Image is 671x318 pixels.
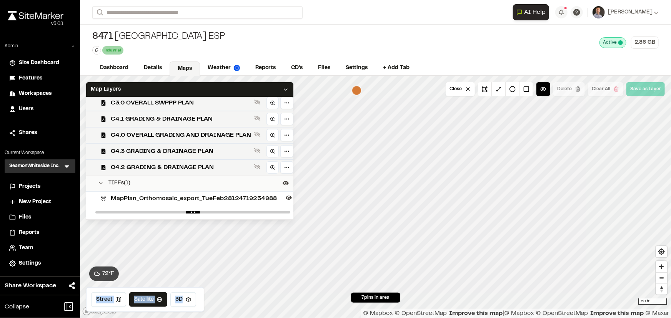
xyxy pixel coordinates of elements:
span: C4.3 GRADING & DRAINAGE PLAN [111,147,251,156]
button: Close [446,82,475,96]
span: [PERSON_NAME] [608,8,653,17]
span: C4.0 OVERALL GRADING AND DRAINAGE PLAN [111,131,251,140]
span: Collapse [5,302,29,311]
a: Zoom to layer [266,113,279,125]
a: Zoom to layer [266,145,279,157]
img: precipai.png [234,65,240,71]
button: [PERSON_NAME] [593,6,659,18]
span: Site Dashboard [19,59,59,67]
span: 7 pins in area [361,294,390,301]
button: Reset bearing to north [656,283,667,295]
div: 50 ft [638,298,667,305]
p: Current Workspace [5,149,75,156]
span: MapPlan_Orthomosaic_export_TueFeb28124719254988 [111,194,283,203]
button: Search [92,6,106,19]
span: Users [19,105,33,113]
button: Hide layer [284,193,293,202]
div: Open AI Assistant [513,4,552,20]
a: Shares [9,129,71,137]
a: Details [136,61,170,75]
a: Mapbox [363,311,393,316]
span: Team [19,244,33,252]
img: rebrand.png [8,11,63,20]
span: Reports [19,229,39,237]
span: C3.0 OVERALL SWPPP PLAN [111,98,251,108]
a: Files [310,61,338,75]
button: Zoom out [656,272,667,283]
img: User [593,6,605,18]
a: Site Dashboard [9,59,71,67]
a: Maps [170,61,200,76]
span: C4.2 GRADING & DRAINAGE PLAN [111,163,251,172]
a: Mapbox [504,311,534,316]
span: C4.1 GRADING & DRAINAGE PLAN [111,114,251,124]
a: Settings [9,259,71,268]
button: Show layer [253,114,262,123]
a: OpenStreetMap [395,311,447,316]
button: Open AI Assistant [513,4,549,20]
button: Satellite [129,292,167,307]
p: Admin [5,43,18,50]
span: Projects [19,182,40,191]
div: Map marker [352,86,362,96]
span: TIFFs ( 1 ) [108,179,130,187]
button: 3D [170,292,196,307]
button: Street [91,292,126,307]
a: Reports [9,229,71,237]
span: Files [19,213,31,222]
button: Show layer [253,146,262,155]
button: Edit Tags [92,46,101,55]
a: Projects [9,182,71,191]
a: Map feedback [449,311,503,316]
a: Weather [200,61,248,75]
a: Improve this map [590,311,644,316]
span: This project is active and counting against your active project count. [618,40,623,45]
span: 72 ° F [102,270,114,278]
span: Share Workspace [5,281,56,290]
span: Map Layers [91,85,121,94]
div: industrial [102,46,123,54]
a: CD's [283,61,310,75]
a: Settings [338,61,375,75]
button: Show layer [253,98,262,107]
div: Oh geez...please don't... [8,20,63,27]
button: Show layer [253,130,262,139]
a: OpenStreetMap [536,311,588,316]
a: Zoom to layer [266,129,279,141]
span: Settings [19,259,41,268]
span: Shares [19,129,37,137]
h3: SeamonWhiteside Inc. [9,162,60,170]
a: Users [9,105,71,113]
span: New Project [19,198,51,206]
a: Dashboard [92,61,136,75]
a: Zoom to layer [266,161,279,174]
a: Reports [248,61,283,75]
span: Workspaces [19,89,52,98]
button: Find my location [656,246,667,257]
button: Zoom in [656,261,667,272]
a: Maxar [645,311,669,316]
button: 72°F [89,267,119,281]
div: 2.86 GB [631,36,659,49]
div: | [363,309,669,318]
span: 8471 [92,31,113,43]
a: New Project [9,198,71,206]
span: AI Help [524,8,546,17]
a: Files [9,213,71,222]
a: Features [9,74,71,83]
span: Features [19,74,42,83]
span: Zoom out [656,273,667,283]
a: Team [9,244,71,252]
button: Show layer [253,162,262,171]
a: Zoom to layer [266,97,279,109]
a: Workspaces [9,89,71,98]
a: + Add Tab [375,61,417,75]
div: This project is active and counting against your active project count. [599,37,626,48]
span: Active [603,39,617,46]
div: [GEOGRAPHIC_DATA] ESP [92,31,225,43]
a: Mapbox logo [82,307,116,316]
